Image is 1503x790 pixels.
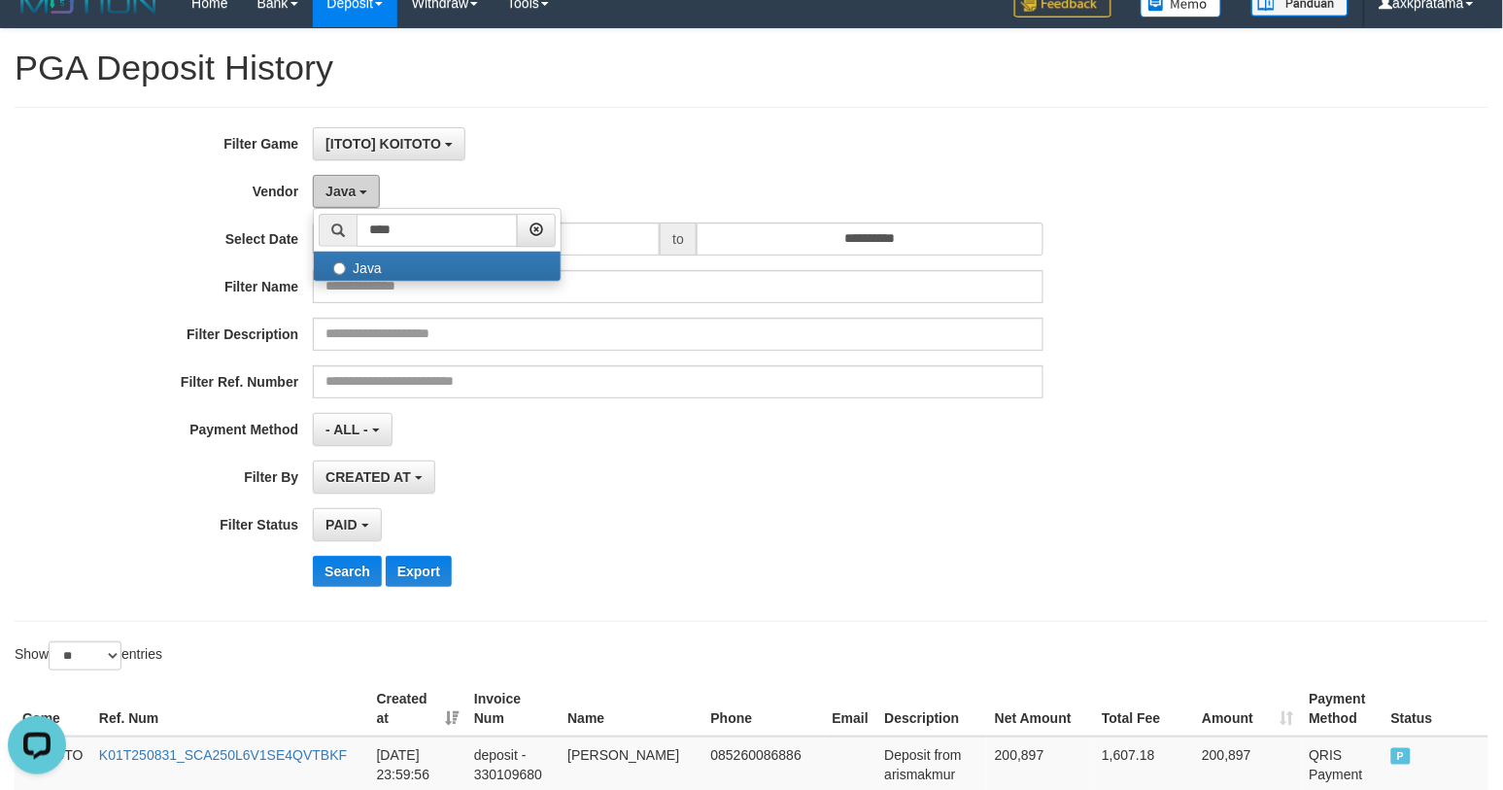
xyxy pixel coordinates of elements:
th: Created at: activate to sort column ascending [369,681,466,737]
span: to [660,223,697,256]
button: Open LiveChat chat widget [8,8,66,66]
th: Email [825,681,877,737]
th: Description [877,681,988,737]
th: Status [1383,681,1488,737]
select: Showentries [49,641,121,670]
th: Name [560,681,702,737]
th: Net Amount [987,681,1094,737]
a: K01T250831_SCA250L6V1SE4QVTBKF [99,747,347,763]
span: CREATED AT [325,469,411,485]
span: Java [325,184,356,199]
th: Ref. Num [91,681,369,737]
span: - ALL - [325,422,368,437]
button: Export [386,556,452,587]
button: Search [313,556,382,587]
label: Show entries [15,641,162,670]
span: PAID [1391,748,1411,765]
span: [ITOTO] KOITOTO [325,136,441,152]
h1: PGA Deposit History [15,49,1488,87]
button: CREATED AT [313,461,435,494]
span: PAID [325,517,357,532]
th: Payment Method [1302,681,1383,737]
button: PAID [313,508,381,541]
button: Java [313,175,380,208]
th: Total Fee [1094,681,1194,737]
input: Java [333,262,346,275]
button: [ITOTO] KOITOTO [313,127,465,160]
th: Amount: activate to sort column ascending [1194,681,1301,737]
label: Java [314,252,561,281]
th: Invoice Num [466,681,560,737]
button: - ALL - [313,413,392,446]
th: Game [15,681,91,737]
th: Phone [703,681,825,737]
